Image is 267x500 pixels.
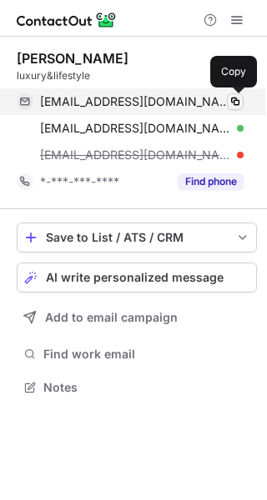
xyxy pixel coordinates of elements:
[46,231,228,244] div: Save to List / ATS / CRM
[43,347,250,362] span: Find work email
[17,376,257,399] button: Notes
[17,68,257,83] div: luxury&lifestyle
[17,302,257,332] button: Add to email campaign
[46,271,224,284] span: AI write personalized message
[40,121,231,136] span: [EMAIL_ADDRESS][DOMAIN_NAME]
[40,147,231,162] span: [EMAIL_ADDRESS][DOMAIN_NAME]
[45,311,178,324] span: Add to email campaign
[17,222,257,252] button: save-profile-one-click
[17,10,117,30] img: ContactOut v5.3.10
[43,380,250,395] span: Notes
[17,342,257,366] button: Find work email
[17,262,257,292] button: AI write personalized message
[40,94,231,109] span: [EMAIL_ADDRESS][DOMAIN_NAME]
[178,173,244,190] button: Reveal Button
[17,50,128,67] div: [PERSON_NAME]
